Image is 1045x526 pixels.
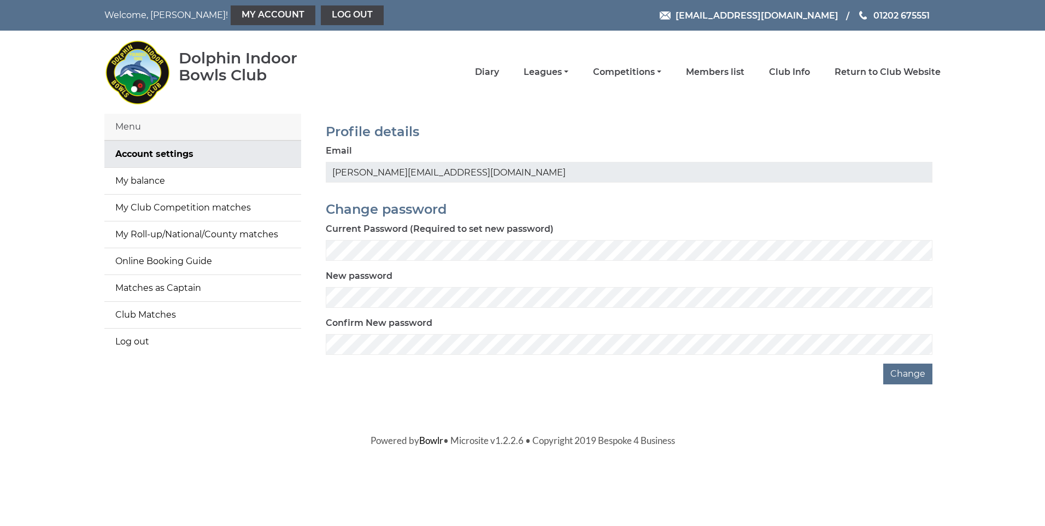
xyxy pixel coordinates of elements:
a: My Club Competition matches [104,195,301,221]
img: Phone us [859,11,867,20]
label: New password [326,270,392,283]
label: Current Password (Required to set new password) [326,223,554,236]
img: Dolphin Indoor Bowls Club [104,34,170,110]
a: Competitions [593,66,661,78]
a: Club Info [769,66,810,78]
a: Phone us 01202 675551 [858,9,930,22]
a: Diary [475,66,499,78]
a: Online Booking Guide [104,248,301,274]
nav: Welcome, [PERSON_NAME]! [104,5,443,25]
a: Email [EMAIL_ADDRESS][DOMAIN_NAME] [660,9,838,22]
span: 01202 675551 [873,10,930,20]
a: Club Matches [104,302,301,328]
button: Change [883,364,932,384]
span: Powered by • Microsite v1.2.2.6 • Copyright 2019 Bespoke 4 Business [371,435,675,446]
a: Return to Club Website [835,66,941,78]
a: My Account [231,5,315,25]
a: Members list [686,66,744,78]
a: My balance [104,168,301,194]
a: Log out [104,329,301,355]
a: My Roll-up/National/County matches [104,221,301,248]
a: Matches as Captain [104,275,301,301]
a: Log out [321,5,384,25]
img: Email [660,11,671,20]
a: Bowlr [419,435,443,446]
label: Confirm New password [326,317,432,330]
h2: Change password [326,202,932,217]
a: Account settings [104,141,301,167]
span: [EMAIL_ADDRESS][DOMAIN_NAME] [676,10,838,20]
div: Dolphin Indoor Bowls Club [179,50,332,84]
label: Email [326,144,352,157]
div: Menu [104,114,301,141]
h2: Profile details [326,125,932,139]
a: Leagues [524,66,568,78]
